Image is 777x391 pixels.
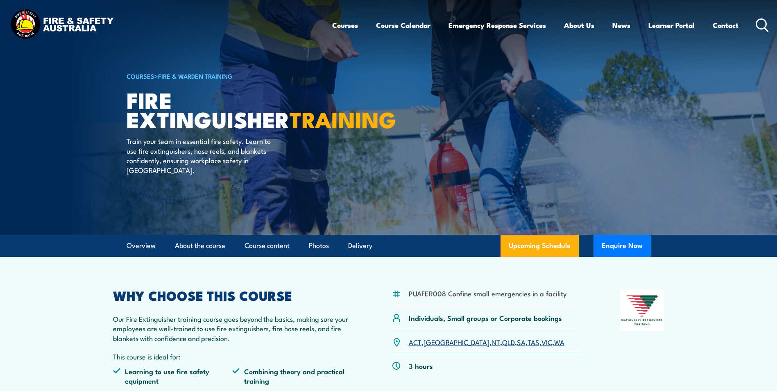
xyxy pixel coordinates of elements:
p: 3 hours [409,361,433,371]
a: About the course [175,235,225,257]
a: Course content [245,235,290,257]
a: QLD [502,337,515,347]
a: Contact [713,14,738,36]
a: Course Calendar [376,14,430,36]
p: Individuals, Small groups or Corporate bookings [409,313,562,323]
a: TAS [528,337,539,347]
p: This course is ideal for: [113,352,352,361]
strong: TRAINING [290,102,396,136]
a: ACT [409,337,421,347]
a: SA [517,337,526,347]
a: Learner Portal [648,14,695,36]
h2: WHY CHOOSE THIS COURSE [113,289,352,301]
a: [GEOGRAPHIC_DATA] [424,337,489,347]
a: Fire & Warden Training [158,71,233,80]
a: Upcoming Schedule [501,235,579,257]
a: Emergency Response Services [449,14,546,36]
li: Combining theory and practical training [232,366,352,386]
img: Nationally Recognised Training logo. [620,289,664,331]
a: Delivery [348,235,372,257]
li: Learning to use fire safety equipment [113,366,233,386]
a: WA [554,337,564,347]
h6: > [127,71,329,81]
p: Train your team in essential fire safety. Learn to use fire extinguishers, hose reels, and blanke... [127,136,276,175]
a: Overview [127,235,156,257]
button: Enquire Now [594,235,651,257]
a: VIC [541,337,552,347]
a: News [612,14,630,36]
p: Our Fire Extinguisher training course goes beyond the basics, making sure your employees are well... [113,314,352,343]
h1: Fire Extinguisher [127,90,329,128]
p: , , , , , , , [409,337,564,347]
a: NT [492,337,500,347]
li: PUAFER008 Confine small emergencies in a facility [409,289,567,298]
a: About Us [564,14,594,36]
a: Courses [332,14,358,36]
a: COURSES [127,71,154,80]
a: Photos [309,235,329,257]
